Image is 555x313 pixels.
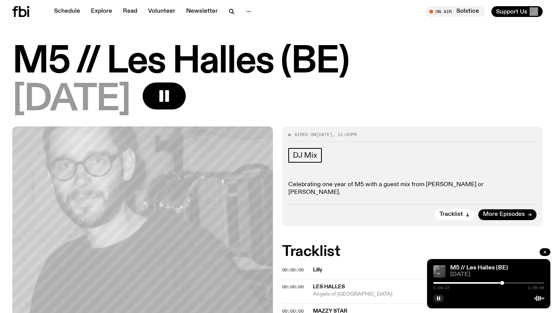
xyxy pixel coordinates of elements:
button: Tracklist [435,209,474,220]
a: Explore [86,6,117,17]
button: On AirSolstice [425,6,485,17]
span: DJ Mix [293,151,317,160]
span: Aired on [294,131,316,138]
a: Schedule [49,6,85,17]
h1: M5 // Les Halles (BE) [12,45,543,79]
a: Volunteer [143,6,180,17]
button: 00:00:00 [282,285,304,289]
span: Tracklist [439,212,463,217]
a: More Episodes [478,209,536,220]
button: Support Us [491,6,543,17]
span: 1:14:37 [433,286,449,290]
span: 00:00:00 [282,284,304,290]
span: , 11:00pm [332,131,357,138]
span: [DATE] [450,272,544,278]
span: [DATE] [12,82,130,117]
span: Lilly [313,266,538,274]
span: Support Us [496,8,527,15]
a: Read [118,6,142,17]
span: Les Halles [313,284,345,289]
p: Celebrating one year of M5 with a guest mix from [PERSON_NAME] or [PERSON_NAME]. [288,181,536,196]
a: DJ Mix [288,148,322,163]
a: M5 // Les Halles (BE) [450,265,508,271]
span: [DATE] [316,131,332,138]
span: 1:59:59 [528,286,544,290]
span: More Episodes [483,212,525,217]
span: 00:00:00 [282,267,304,273]
span: Angels of [GEOGRAPHIC_DATA] [313,291,543,298]
a: Newsletter [182,6,222,17]
button: 00:00:00 [282,268,304,272]
h2: Tracklist [282,245,543,259]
